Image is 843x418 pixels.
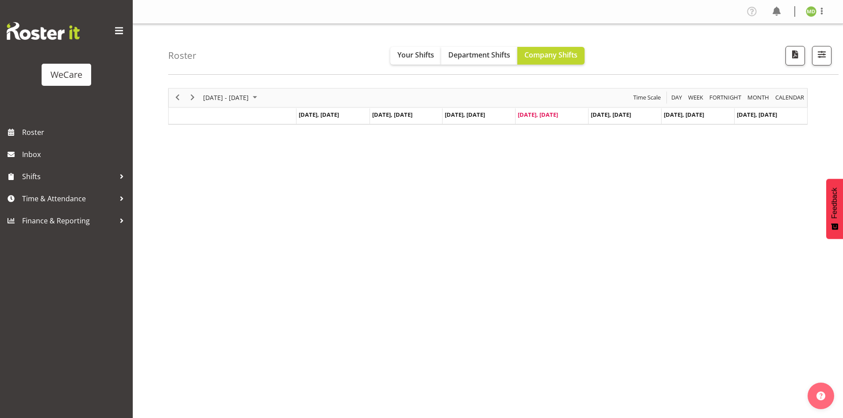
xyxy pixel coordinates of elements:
img: Rosterit website logo [7,22,80,40]
span: Time & Attendance [22,192,115,205]
span: Inbox [22,148,128,161]
button: Your Shifts [390,47,441,65]
button: Feedback - Show survey [826,179,843,239]
span: Department Shifts [448,50,510,60]
span: Your Shifts [397,50,434,60]
img: marie-claire-dickson-bakker11590.jpg [806,6,816,17]
h4: Roster [168,50,196,61]
span: Roster [22,126,128,139]
button: Filter Shifts [812,46,831,65]
span: Company Shifts [524,50,577,60]
img: help-xxl-2.png [816,391,825,400]
span: Shifts [22,170,115,183]
div: WeCare [50,68,82,81]
button: Company Shifts [517,47,585,65]
span: Feedback [831,188,839,219]
span: Finance & Reporting [22,214,115,227]
button: Department Shifts [441,47,517,65]
button: Download a PDF of the roster according to the set date range. [785,46,805,65]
